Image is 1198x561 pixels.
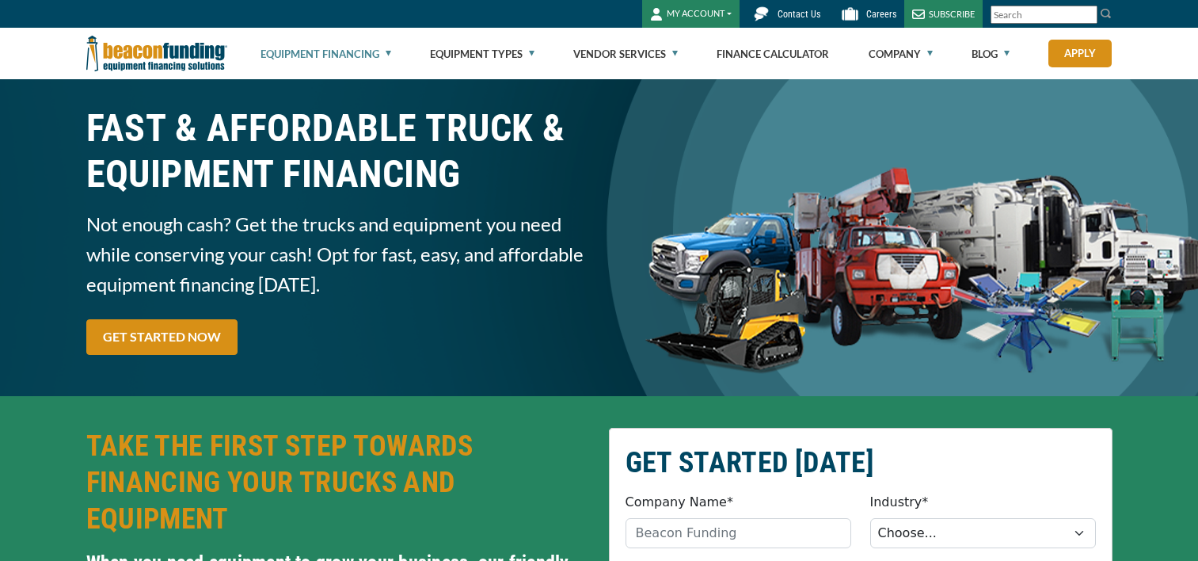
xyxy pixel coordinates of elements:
[86,105,590,197] h1: FAST & AFFORDABLE TRUCK &
[86,428,590,537] h2: TAKE THE FIRST STEP TOWARDS FINANCING YOUR TRUCKS AND EQUIPMENT
[626,445,1096,481] h2: GET STARTED [DATE]
[869,29,933,79] a: Company
[1081,9,1093,21] a: Clear search text
[870,493,929,512] label: Industry*
[86,209,590,300] span: Not enough cash? Get the trucks and equipment you need while conserving your cash! Opt for fast, ...
[626,493,733,512] label: Company Name*
[86,28,227,79] img: Beacon Funding Corporation logo
[1100,7,1112,20] img: Search
[626,518,851,548] input: Beacon Funding
[866,9,896,20] span: Careers
[261,29,391,79] a: Equipment Financing
[86,151,590,197] span: EQUIPMENT FINANCING
[778,9,820,20] span: Contact Us
[86,319,238,355] a: GET STARTED NOW
[972,29,1010,79] a: Blog
[573,29,678,79] a: Vendor Services
[430,29,534,79] a: Equipment Types
[991,6,1097,24] input: Search
[1048,40,1112,67] a: Apply
[717,29,829,79] a: Finance Calculator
